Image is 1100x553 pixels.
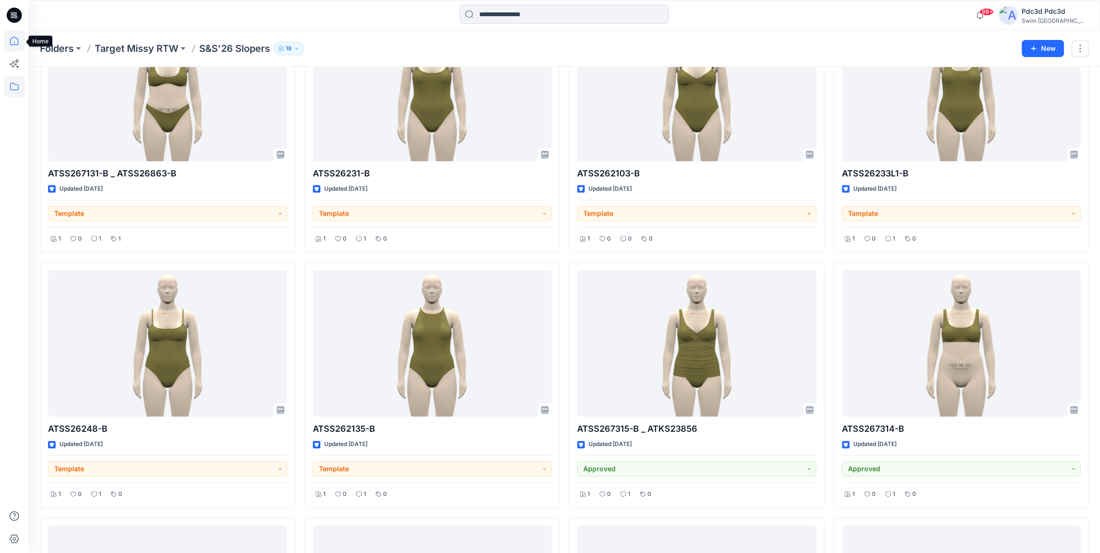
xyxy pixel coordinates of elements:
[589,439,632,449] p: Updated [DATE]
[852,234,855,244] p: 1
[118,489,122,499] p: 0
[853,439,897,449] p: Updated [DATE]
[588,489,590,499] p: 1
[48,167,287,180] p: ATSS267131-B _ ATSS26863-B
[95,42,178,55] a: Target Missy RTW
[324,184,367,194] p: Updated [DATE]
[893,489,895,499] p: 1
[872,489,876,499] p: 0
[577,167,816,180] p: ATSS262103-B
[343,489,347,499] p: 0
[1022,17,1088,24] div: Swim [GEOGRAPHIC_DATA]
[59,184,103,194] p: Updated [DATE]
[118,234,121,244] p: 1
[48,15,287,161] a: ATSS267131-B _ ATSS26863-B
[607,489,611,499] p: 0
[199,42,270,55] p: S&S'26 Slopers
[589,184,632,194] p: Updated [DATE]
[383,234,387,244] p: 0
[364,489,366,499] p: 1
[999,6,1018,25] img: avatar
[313,270,552,417] a: ATSS262135-B
[872,234,876,244] p: 0
[979,8,994,16] span: 99+
[364,234,366,244] p: 1
[48,422,287,436] p: ATSS26248-B
[274,42,304,55] button: 18
[893,234,895,244] p: 1
[912,489,916,499] p: 0
[607,234,611,244] p: 0
[313,422,552,436] p: ATSS262135-B
[628,234,632,244] p: 0
[383,489,387,499] p: 0
[842,270,1081,417] a: ATSS267314-B
[852,489,855,499] p: 1
[577,422,816,436] p: ATSS267315-B _ ATKS23856
[99,234,101,244] p: 1
[313,15,552,161] a: ATSS26231-B
[628,489,630,499] p: 1
[324,439,367,449] p: Updated [DATE]
[78,234,82,244] p: 0
[1022,6,1088,17] div: Pdc3d Pdc3d
[78,489,82,499] p: 0
[842,167,1081,180] p: ATSS26233L1-B
[912,234,916,244] p: 0
[588,234,590,244] p: 1
[99,489,101,499] p: 1
[323,489,326,499] p: 1
[286,43,292,54] p: 18
[647,489,651,499] p: 0
[1022,40,1064,57] button: New
[48,270,287,417] a: ATSS26248-B
[842,422,1081,436] p: ATSS267314-B
[58,489,61,499] p: 1
[58,234,61,244] p: 1
[649,234,653,244] p: 0
[40,42,74,55] a: Folders
[313,167,552,180] p: ATSS26231-B
[842,15,1081,161] a: ATSS26233L1-B
[343,234,347,244] p: 0
[577,15,816,161] a: ATSS262103-B
[59,439,103,449] p: Updated [DATE]
[577,270,816,417] a: ATSS267315-B _ ATKS23856
[853,184,897,194] p: Updated [DATE]
[323,234,326,244] p: 1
